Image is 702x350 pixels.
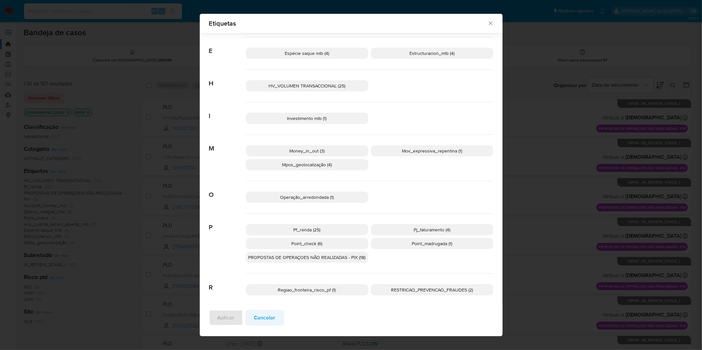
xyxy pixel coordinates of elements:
[209,181,246,199] span: O
[278,287,336,293] span: Regiao_fronteira_risco_pf (1)
[209,214,246,231] span: P
[282,161,332,168] span: Mpos_geolocalização (4)
[409,50,455,57] span: Estructuracion_mlb (4)
[246,192,368,203] div: Operação_arredondada (1)
[371,48,493,59] div: Estructuracion_mlb (4)
[209,20,488,27] span: Etiquetas
[246,113,368,124] div: Investimento mlb (1)
[209,135,246,152] span: M
[280,194,334,200] span: Operação_arredondada (1)
[246,238,368,249] div: Point_check (6)
[246,310,284,326] button: Cancelar
[287,115,327,122] span: Investimento mlb (1)
[246,224,368,235] div: Pf_renda (25)
[371,145,493,156] div: Mov_expressiva_repentina (1)
[371,224,493,235] div: Pj_faturamento (4)
[246,252,368,263] div: PROPOSTAS DE OPERAÇOES NÃO REALIZADAS - PIX (18)
[402,148,462,154] span: Mov_expressiva_repentina (1)
[246,284,368,295] div: Regiao_fronteira_risco_pf (1)
[209,274,246,292] span: R
[269,82,345,89] span: HV_VOLUMEN TRANSACCIONAL (25)
[285,50,329,57] span: Espécie saque mlb (4)
[371,238,493,249] div: Point_madrugada (1)
[246,145,368,156] div: Money_in_out (3)
[248,254,366,261] span: PROPOSTAS DE OPERAÇOES NÃO REALIZADAS - PIX (18)
[246,48,368,59] div: Espécie saque mlb (4)
[412,240,452,247] span: Point_madrugada (1)
[254,311,275,325] span: Cancelar
[414,226,450,233] span: Pj_faturamento (4)
[289,148,325,154] span: Money_in_out (3)
[487,20,493,26] button: Fechar
[209,70,246,87] span: H
[246,80,368,91] div: HV_VOLUMEN TRANSACCIONAL (25)
[209,37,246,55] span: E
[292,240,323,247] span: Point_check (6)
[246,159,368,170] div: Mpos_geolocalização (4)
[391,287,473,293] span: RESTRICAO_PREVENCAO_FRAUDES (2)
[371,284,493,295] div: RESTRICAO_PREVENCAO_FRAUDES (2)
[209,102,246,120] span: I
[294,226,321,233] span: Pf_renda (25)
